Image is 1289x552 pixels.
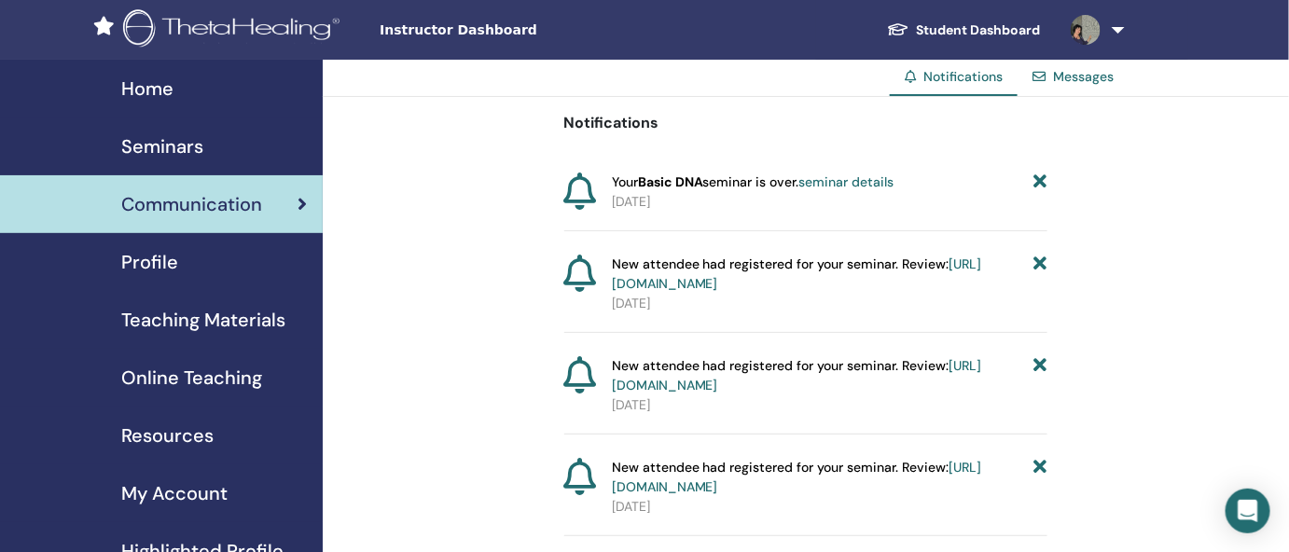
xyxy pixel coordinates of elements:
[1071,15,1101,45] img: default.jpg
[121,132,203,160] span: Seminars
[612,255,1034,294] span: New attendee had registered for your seminar. Review:
[612,458,1034,497] span: New attendee had registered for your seminar. Review:
[123,9,346,51] img: logo.png
[612,172,894,192] span: Your seminar is over.
[923,68,1003,85] span: Notifications
[121,248,178,276] span: Profile
[887,21,909,37] img: graduation-cap-white.svg
[612,395,1047,415] p: [DATE]
[121,479,228,507] span: My Account
[1226,489,1270,533] div: Open Intercom Messenger
[799,173,894,190] a: seminar details
[612,294,1047,313] p: [DATE]
[121,364,262,392] span: Online Teaching
[612,497,1047,517] p: [DATE]
[121,190,262,218] span: Communication
[564,112,1047,134] p: Notifications
[380,21,659,40] span: Instructor Dashboard
[1053,68,1114,85] a: Messages
[121,75,173,103] span: Home
[121,421,214,449] span: Resources
[121,306,285,334] span: Teaching Materials
[638,173,703,190] strong: Basic DNA
[872,13,1056,48] a: Student Dashboard
[612,356,1034,395] span: New attendee had registered for your seminar. Review:
[612,192,1047,212] p: [DATE]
